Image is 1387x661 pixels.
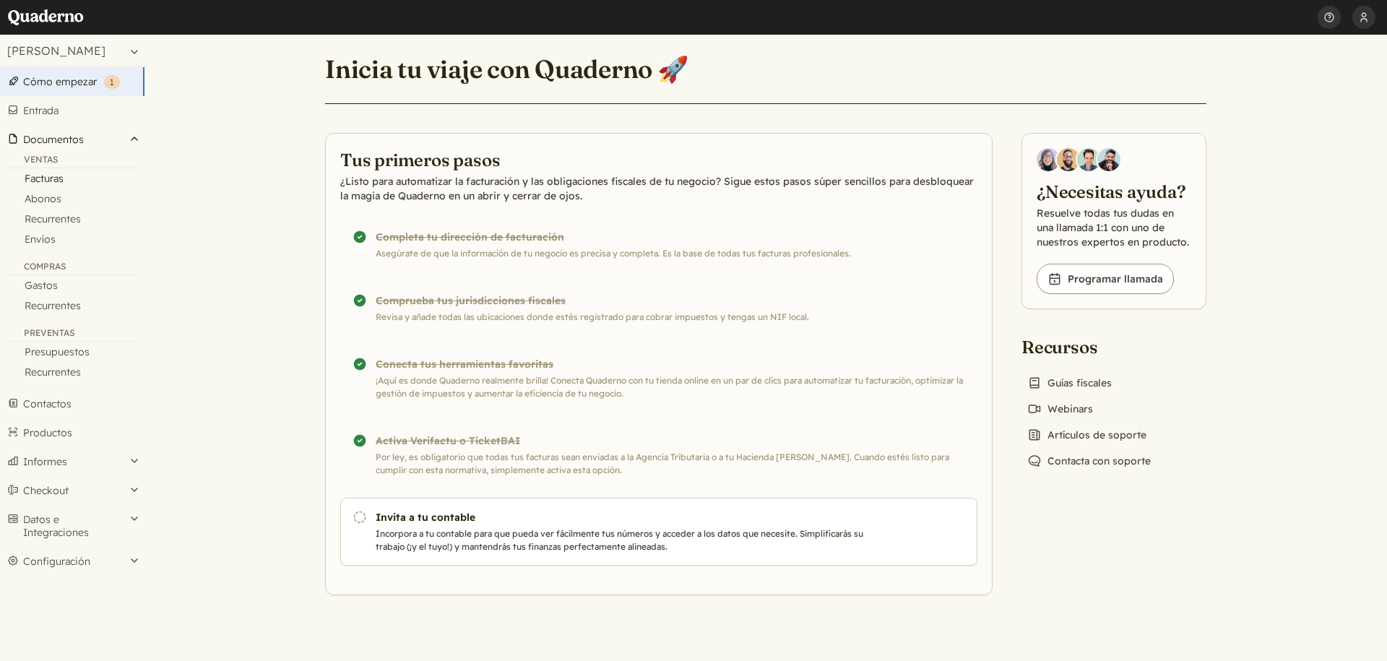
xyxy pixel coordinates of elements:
[340,174,977,203] p: ¿Listo para automatizar la facturación y las obligaciones fiscales de tu negocio? Sigue estos pas...
[1037,264,1174,294] a: Programar llamada
[1021,425,1152,445] a: Artículos de soporte
[1077,148,1100,171] img: Ivo Oltmans, Business Developer at Quaderno
[376,527,868,553] p: Incorpora a tu contable para que pueda ver fácilmente tus números y acceder a los datos que neces...
[110,77,114,87] span: 1
[6,154,139,168] div: Ventas
[325,53,688,85] h1: Inicia tu viaje con Quaderno 🚀
[6,261,139,275] div: Compras
[1097,148,1120,171] img: Javier Rubio, DevRel at Quaderno
[1021,399,1099,419] a: Webinars
[1057,148,1080,171] img: Jairo Fumero, Account Executive at Quaderno
[376,510,868,524] h3: Invita a tu contable
[340,148,977,171] h2: Tus primeros pasos
[340,498,977,566] a: Invita a tu contable Incorpora a tu contable para que pueda ver fácilmente tus números y acceder ...
[1037,206,1191,249] p: Resuelve todas tus dudas en una llamada 1:1 con uno de nuestros expertos en producto.
[1037,180,1191,203] h2: ¿Necesitas ayuda?
[6,327,139,342] div: Preventas
[1021,335,1157,358] h2: Recursos
[1021,373,1118,393] a: Guías fiscales
[1021,451,1157,471] a: Contacta con soporte
[1037,148,1060,171] img: Diana Carrasco, Account Executive at Quaderno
